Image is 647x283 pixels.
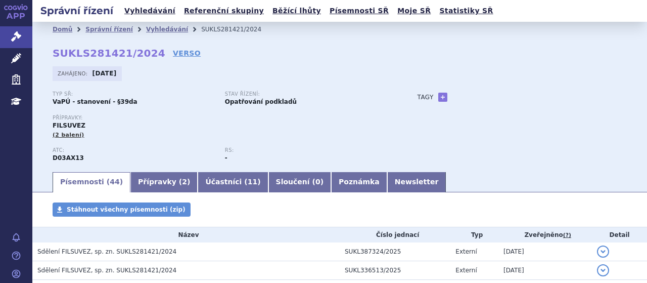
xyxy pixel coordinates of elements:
p: Přípravky: [53,115,397,121]
a: VERSO [173,48,201,58]
td: [DATE] [498,261,592,280]
strong: BŘEZOVÁ KŮRA [53,154,84,161]
a: Účastníci (11) [198,172,268,192]
a: Poznámka [331,172,387,192]
button: detail [597,246,609,258]
strong: [DATE] [93,70,117,77]
a: Vyhledávání [146,26,188,33]
h3: Tagy [418,91,434,103]
h2: Správní řízení [32,4,121,18]
p: Stav řízení: [225,91,387,97]
a: Moje SŘ [394,4,434,18]
a: Sloučení (0) [268,172,331,192]
span: Stáhnout všechny písemnosti (zip) [67,206,186,213]
td: SUKL336513/2025 [340,261,450,280]
a: Newsletter [387,172,446,192]
strong: Opatřování podkladů [225,98,297,105]
th: Číslo jednací [340,227,450,242]
a: Stáhnout všechny písemnosti (zip) [53,203,191,217]
th: Detail [592,227,647,242]
span: 2 [182,178,187,186]
a: Statistiky SŘ [436,4,496,18]
a: Správní řízení [85,26,133,33]
p: RS: [225,147,387,153]
a: Písemnosti SŘ [327,4,392,18]
th: Název [32,227,340,242]
span: 11 [248,178,257,186]
button: detail [597,264,609,276]
a: Referenční skupiny [181,4,267,18]
th: Typ [450,227,498,242]
a: Vyhledávání [121,4,178,18]
td: [DATE] [498,242,592,261]
span: (2 balení) [53,132,84,138]
a: Přípravky (2) [130,172,198,192]
a: Písemnosti (44) [53,172,130,192]
a: Běžící lhůty [269,4,324,18]
td: SUKL387324/2025 [340,242,450,261]
th: Zveřejněno [498,227,592,242]
abbr: (?) [563,232,571,239]
span: Externí [455,248,477,255]
li: SUKLS281421/2024 [201,22,274,37]
strong: SUKLS281421/2024 [53,47,165,59]
span: Sdělení FILSUVEZ, sp. zn. SUKLS281421/2024 [37,248,176,255]
span: 44 [110,178,119,186]
a: + [438,93,447,102]
strong: VaPÚ - stanovení - §39da [53,98,137,105]
p: Typ SŘ: [53,91,215,97]
span: FILSUVEZ [53,122,85,129]
span: Zahájeno: [58,69,89,77]
span: 0 [315,178,320,186]
p: ATC: [53,147,215,153]
span: Sdělení FILSUVEZ, sp. zn. SUKLS281421/2024 [37,267,176,274]
span: Externí [455,267,477,274]
strong: - [225,154,227,161]
a: Domů [53,26,72,33]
